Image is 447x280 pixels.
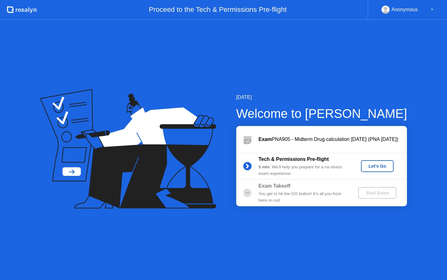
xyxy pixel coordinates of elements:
b: 5 min [259,165,270,169]
b: Exam [259,137,272,142]
div: Welcome to [PERSON_NAME] [236,104,407,123]
b: Exam Takeoff [259,183,291,189]
div: Let's Go [363,164,391,169]
div: Anonymous [391,6,418,14]
b: Tech & Permissions Pre-flight [259,156,329,162]
div: PNA905 - Midterm Drug calculation [DATE] (PNA [DATE]) [259,136,407,143]
div: Start Exam [361,190,394,195]
div: ▼ [431,6,434,14]
div: : We’ll help you prepare for a no-stress exam experience [259,164,348,177]
div: You get to hit the GO button! It’s all you from here on out [259,191,348,203]
button: Let's Go [361,160,394,172]
div: [DATE] [236,94,407,101]
button: Start Exam [358,187,396,199]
